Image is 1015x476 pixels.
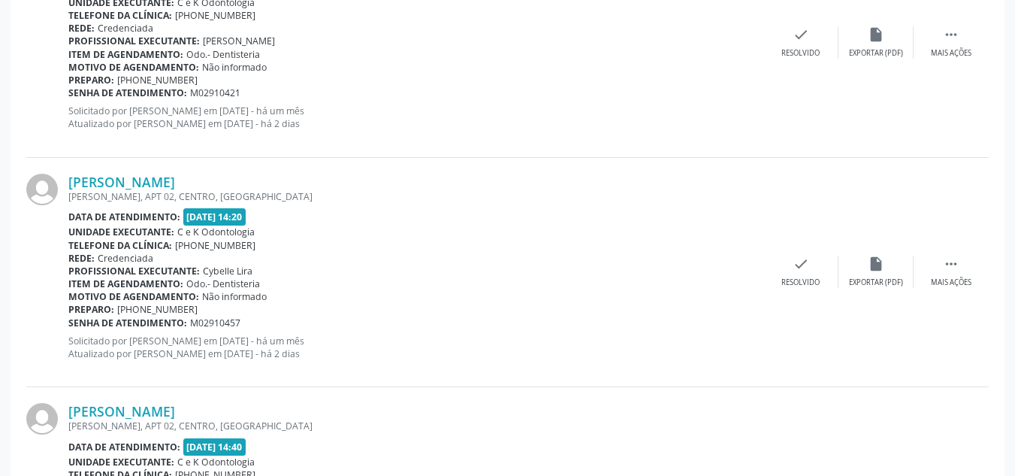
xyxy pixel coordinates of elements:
[203,35,275,47] span: [PERSON_NAME]
[117,303,198,316] span: [PHONE_NUMBER]
[943,26,959,43] i: 
[68,252,95,265] b: Rede:
[68,303,114,316] b: Preparo:
[68,290,199,303] b: Motivo de agendamento:
[68,265,200,277] b: Profissional executante:
[849,277,903,288] div: Exportar (PDF)
[68,48,183,61] b: Item de agendamento:
[68,174,175,190] a: [PERSON_NAME]
[793,26,809,43] i: check
[68,456,174,468] b: Unidade executante:
[68,239,172,252] b: Telefone da clínica:
[175,239,255,252] span: [PHONE_NUMBER]
[177,456,255,468] span: C e K Odontologia
[931,277,971,288] div: Mais ações
[186,277,260,290] span: Odo.- Dentisteria
[202,61,267,74] span: Não informado
[68,86,187,99] b: Senha de atendimento:
[190,86,240,99] span: M02910421
[943,256,959,272] i: 
[190,317,240,329] span: M02910457
[68,9,172,22] b: Telefone da clínica:
[68,317,187,329] b: Senha de atendimento:
[868,26,884,43] i: insert_drive_file
[202,290,267,303] span: Não informado
[117,74,198,86] span: [PHONE_NUMBER]
[68,211,180,223] b: Data de atendimento:
[183,438,246,456] span: [DATE] 14:40
[868,256,884,272] i: insert_drive_file
[68,190,763,203] div: [PERSON_NAME], APT 02, CENTRO, [GEOGRAPHIC_DATA]
[68,441,180,453] b: Data de atendimento:
[98,22,153,35] span: Credenciada
[203,265,252,277] span: Cybelle Lira
[68,74,114,86] b: Preparo:
[186,48,260,61] span: Odo.- Dentisteria
[26,403,58,435] img: img
[849,48,903,59] div: Exportar (PDF)
[26,174,58,205] img: img
[183,208,246,226] span: [DATE] 14:20
[68,22,95,35] b: Rede:
[175,9,255,22] span: [PHONE_NUMBER]
[98,252,153,265] span: Credenciada
[68,226,174,238] b: Unidade executante:
[177,226,255,238] span: C e K Odontologia
[68,420,763,432] div: [PERSON_NAME], APT 02, CENTRO, [GEOGRAPHIC_DATA]
[68,61,199,74] b: Motivo de agendamento:
[68,335,763,360] p: Solicitado por [PERSON_NAME] em [DATE] - há um mês Atualizado por [PERSON_NAME] em [DATE] - há 2 ...
[68,403,175,420] a: [PERSON_NAME]
[781,48,820,59] div: Resolvido
[68,35,200,47] b: Profissional executante:
[793,256,809,272] i: check
[68,105,763,130] p: Solicitado por [PERSON_NAME] em [DATE] - há um mês Atualizado por [PERSON_NAME] em [DATE] - há 2 ...
[931,48,971,59] div: Mais ações
[781,277,820,288] div: Resolvido
[68,277,183,290] b: Item de agendamento:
